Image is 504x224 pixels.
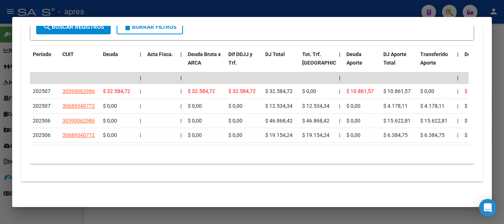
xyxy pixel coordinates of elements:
span: | [140,51,141,57]
span: | [180,118,182,124]
datatable-header-cell: CUIT [59,46,100,79]
span: | [140,103,141,109]
span: $ 0,00 [465,132,479,138]
span: $ 10.861,57 [346,88,374,94]
datatable-header-cell: Deuda Contr. [462,46,498,79]
span: | [339,132,340,138]
span: $ 32.584,72 [228,88,256,94]
span: $ 4.178,11 [420,103,445,109]
span: | [140,75,141,81]
datatable-header-cell: DJ Aporte Total [380,46,417,79]
span: $ 0,00 [346,103,360,109]
span: 202506 [33,118,51,124]
span: $ 0,00 [228,103,242,109]
mat-icon: delete [123,23,132,31]
span: Deuda [103,51,118,57]
span: $ 0,00 [188,103,202,109]
span: $ 12.534,34 [302,103,329,109]
span: Borrar Filtros [123,24,176,30]
span: $ 46.868,42 [302,118,329,124]
span: | [180,103,182,109]
span: $ 10.861,57 [383,88,411,94]
span: Buscar Registros [43,24,104,30]
datatable-header-cell: Tot. Trf. Bruto [299,46,336,79]
span: Acta Fisca. [147,51,173,57]
span: $ 0,00 [103,118,117,124]
span: DJ Aporte Total [383,51,407,66]
span: $ 21.723,15 [465,88,492,94]
datatable-header-cell: Período [30,46,59,79]
datatable-header-cell: Deuda Aporte [344,46,380,79]
span: 202506 [33,132,51,138]
span: $ 0,00 [228,132,242,138]
span: | [457,132,458,138]
span: | [140,132,141,138]
span: | [457,51,459,57]
button: Buscar Registros [36,20,111,34]
span: 30599062986 [62,88,95,94]
span: Tot. Trf. [GEOGRAPHIC_DATA] [302,51,352,66]
span: | [339,75,341,81]
span: | [339,51,341,57]
span: $ 19.154,24 [302,132,329,138]
span: $ 4.178,11 [383,103,408,109]
div: Open Intercom Messenger [479,199,497,217]
span: | [457,75,459,81]
span: | [339,118,340,124]
span: $ 19.154,24 [265,132,293,138]
span: $ 32.584,72 [103,88,130,94]
span: $ 0,00 [302,88,316,94]
span: | [457,88,458,94]
span: $ 15.622,81 [420,118,448,124]
span: $ 0,00 [346,118,360,124]
span: | [457,118,458,124]
span: $ 46.868,42 [265,118,293,124]
span: $ 0,00 [188,132,202,138]
span: | [140,88,141,94]
span: $ 0,00 [465,103,479,109]
span: 30599062986 [62,118,95,124]
span: | [457,103,458,109]
span: Deuda Aporte [346,51,362,66]
datatable-header-cell: Dif DDJJ y Trf. [225,46,262,79]
span: $ 0,00 [188,118,202,124]
span: $ 12.534,34 [265,103,293,109]
span: | [339,103,340,109]
span: $ 32.584,72 [188,88,215,94]
span: $ 0,00 [103,103,117,109]
span: $ 0,00 [465,118,479,124]
datatable-header-cell: Acta Fisca. [144,46,177,79]
span: | [180,51,182,57]
span: | [180,88,182,94]
datatable-header-cell: | [137,46,144,79]
span: $ 6.384,75 [383,132,408,138]
datatable-header-cell: | [336,46,344,79]
span: | [140,118,141,124]
span: $ 15.622,81 [383,118,411,124]
span: Deuda Bruta x ARCA [188,51,221,66]
span: $ 0,00 [346,132,360,138]
span: Deuda Contr. [465,51,495,57]
datatable-header-cell: DJ Total [262,46,299,79]
datatable-header-cell: | [454,46,462,79]
datatable-header-cell: Deuda Bruta x ARCA [185,46,225,79]
datatable-header-cell: | [177,46,185,79]
span: $ 0,00 [228,118,242,124]
span: | [339,88,340,94]
span: $ 32.584,72 [265,88,293,94]
span: $ 6.384,75 [420,132,445,138]
span: | [180,75,182,81]
button: Borrar Filtros [117,20,183,34]
span: $ 0,00 [420,88,434,94]
span: 30689340772 [62,132,95,138]
span: CUIT [62,51,74,57]
span: Dif DDJJ y Trf. [228,51,252,66]
datatable-header-cell: Transferido Aporte [417,46,454,79]
mat-icon: search [43,23,52,31]
span: 202507 [33,88,51,94]
span: $ 0,00 [103,132,117,138]
span: | [180,132,182,138]
span: 202507 [33,103,51,109]
datatable-header-cell: Deuda [100,46,137,79]
span: Transferido Aporte [420,51,448,66]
